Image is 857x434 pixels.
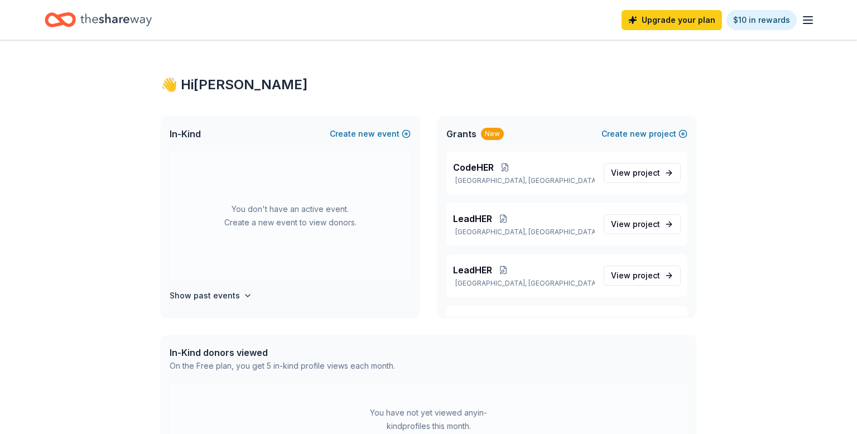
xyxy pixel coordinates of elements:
a: $10 in rewards [726,10,797,30]
div: 👋 Hi [PERSON_NAME] [161,76,696,94]
p: [GEOGRAPHIC_DATA], [GEOGRAPHIC_DATA] [453,176,595,185]
a: View project [604,214,681,234]
span: Finance Finesse [453,315,524,328]
button: Createnewproject [601,127,687,141]
a: Upgrade your plan [622,10,722,30]
a: View project [604,163,681,183]
span: View [611,218,660,231]
span: In-Kind [170,127,201,141]
button: Show past events [170,289,252,302]
button: Createnewevent [330,127,411,141]
a: Home [45,7,152,33]
div: You don't have an active event. Create a new event to view donors. [170,152,411,280]
p: [GEOGRAPHIC_DATA], [GEOGRAPHIC_DATA] [453,279,595,288]
div: In-Kind donors viewed [170,346,395,359]
span: project [633,219,660,229]
span: LeadHER [453,212,492,225]
span: LeadHER [453,263,492,277]
span: Grants [446,127,476,141]
span: View [611,269,660,282]
a: View project [604,266,681,286]
div: New [481,128,504,140]
span: View [611,166,660,180]
span: new [358,127,375,141]
span: CodeHER [453,161,494,174]
span: project [633,168,660,177]
h4: Show past events [170,289,240,302]
span: project [633,271,660,280]
p: [GEOGRAPHIC_DATA], [GEOGRAPHIC_DATA] [453,228,595,237]
div: On the Free plan, you get 5 in-kind profile views each month. [170,359,395,373]
span: new [630,127,647,141]
div: You have not yet viewed any in-kind profiles this month. [359,406,498,433]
